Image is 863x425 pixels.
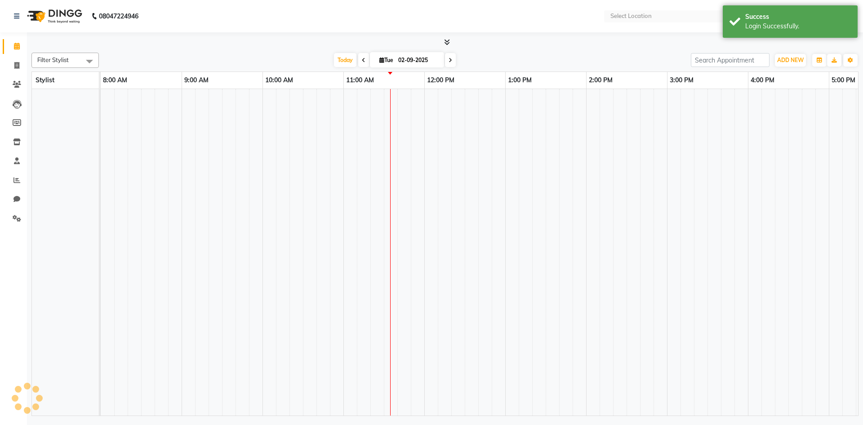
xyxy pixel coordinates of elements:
[829,74,858,87] a: 5:00 PM
[748,74,777,87] a: 4:00 PM
[36,76,54,84] span: Stylist
[334,53,356,67] span: Today
[506,74,534,87] a: 1:00 PM
[610,12,652,21] div: Select Location
[37,56,69,63] span: Filter Stylist
[99,4,138,29] b: 08047224946
[263,74,295,87] a: 10:00 AM
[101,74,129,87] a: 8:00 AM
[396,54,440,67] input: 2025-09-02
[775,54,806,67] button: ADD NEW
[344,74,376,87] a: 11:00 AM
[745,22,851,31] div: Login Successfully.
[377,57,396,63] span: Tue
[777,57,804,63] span: ADD NEW
[23,4,85,29] img: logo
[745,12,851,22] div: Success
[691,53,770,67] input: Search Appointment
[667,74,696,87] a: 3:00 PM
[425,74,457,87] a: 12:00 PM
[587,74,615,87] a: 2:00 PM
[182,74,211,87] a: 9:00 AM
